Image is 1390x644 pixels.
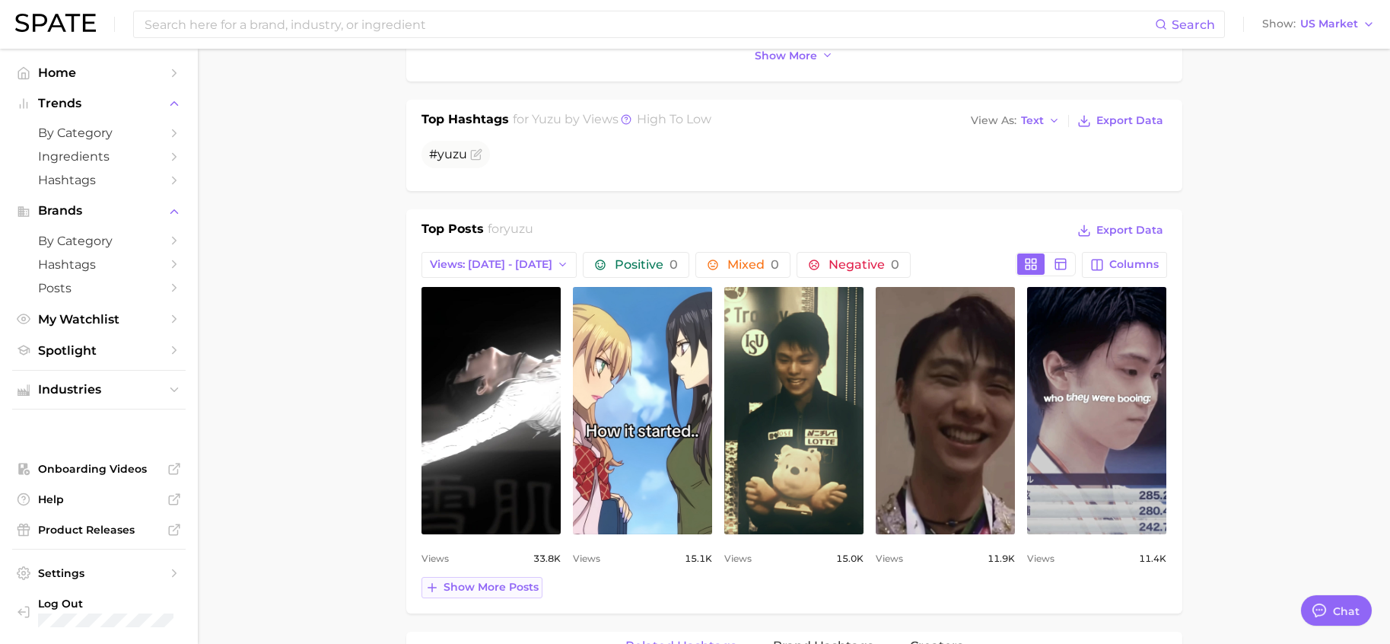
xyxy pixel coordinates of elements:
[12,145,186,168] a: Ingredients
[685,550,712,568] span: 15.1k
[38,126,160,140] span: by Category
[12,92,186,115] button: Trends
[470,148,482,161] button: Flag as miscategorized or irrelevant
[1258,14,1379,34] button: ShowUS Market
[38,343,160,358] span: Spotlight
[38,383,160,397] span: Industries
[637,112,711,126] span: high to low
[513,110,711,132] h2: for by Views
[444,581,539,594] span: Show more posts
[751,46,838,66] button: Show more
[38,257,160,272] span: Hashtags
[1139,550,1166,568] span: 11.4k
[12,378,186,401] button: Industries
[504,222,533,236] span: yuzu
[38,97,160,110] span: Trends
[38,204,160,218] span: Brands
[12,61,186,84] a: Home
[829,259,899,271] span: Negative
[38,149,160,164] span: Ingredients
[12,488,186,511] a: Help
[421,252,577,278] button: Views: [DATE] - [DATE]
[12,562,186,585] a: Settings
[836,550,864,568] span: 15.0k
[38,566,160,580] span: Settings
[38,597,209,611] span: Log Out
[38,281,160,295] span: Posts
[1262,20,1296,28] span: Show
[1074,110,1166,132] button: Export Data
[12,168,186,192] a: Hashtags
[1096,224,1163,237] span: Export Data
[573,550,600,568] span: Views
[488,220,533,243] h2: for
[1096,114,1163,127] span: Export Data
[1109,258,1159,271] span: Columns
[891,257,899,272] span: 0
[1027,550,1054,568] span: Views
[12,518,186,541] a: Product Releases
[421,550,449,568] span: Views
[988,550,1015,568] span: 11.9k
[12,121,186,145] a: by Category
[437,147,467,161] span: yuzu
[143,11,1155,37] input: Search here for a brand, industry, or ingredient
[38,493,160,506] span: Help
[421,577,542,598] button: Show more posts
[38,312,160,327] span: My Watchlist
[12,199,186,222] button: Brands
[12,592,186,632] a: Log out. Currently logged in with e-mail jenine.guerriero@givaudan.com.
[670,257,678,272] span: 0
[1021,116,1044,125] span: Text
[421,220,484,243] h1: Top Posts
[1082,252,1166,278] button: Columns
[38,234,160,248] span: by Category
[12,276,186,300] a: Posts
[38,462,160,476] span: Onboarding Videos
[12,339,186,362] a: Spotlight
[755,49,817,62] span: Show more
[615,259,678,271] span: Positive
[533,550,561,568] span: 33.8k
[724,550,752,568] span: Views
[38,523,160,537] span: Product Releases
[1300,20,1358,28] span: US Market
[12,308,186,331] a: My Watchlist
[876,550,903,568] span: Views
[38,173,160,187] span: Hashtags
[12,457,186,480] a: Onboarding Videos
[15,14,96,32] img: SPATE
[727,259,779,271] span: Mixed
[967,111,1064,131] button: View AsText
[38,65,160,80] span: Home
[421,110,509,132] h1: Top Hashtags
[971,116,1016,125] span: View As
[429,147,467,161] span: #
[12,229,186,253] a: by Category
[532,112,561,126] span: yuzu
[771,257,779,272] span: 0
[12,253,186,276] a: Hashtags
[430,258,552,271] span: Views: [DATE] - [DATE]
[1074,220,1166,241] button: Export Data
[1172,18,1215,32] span: Search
